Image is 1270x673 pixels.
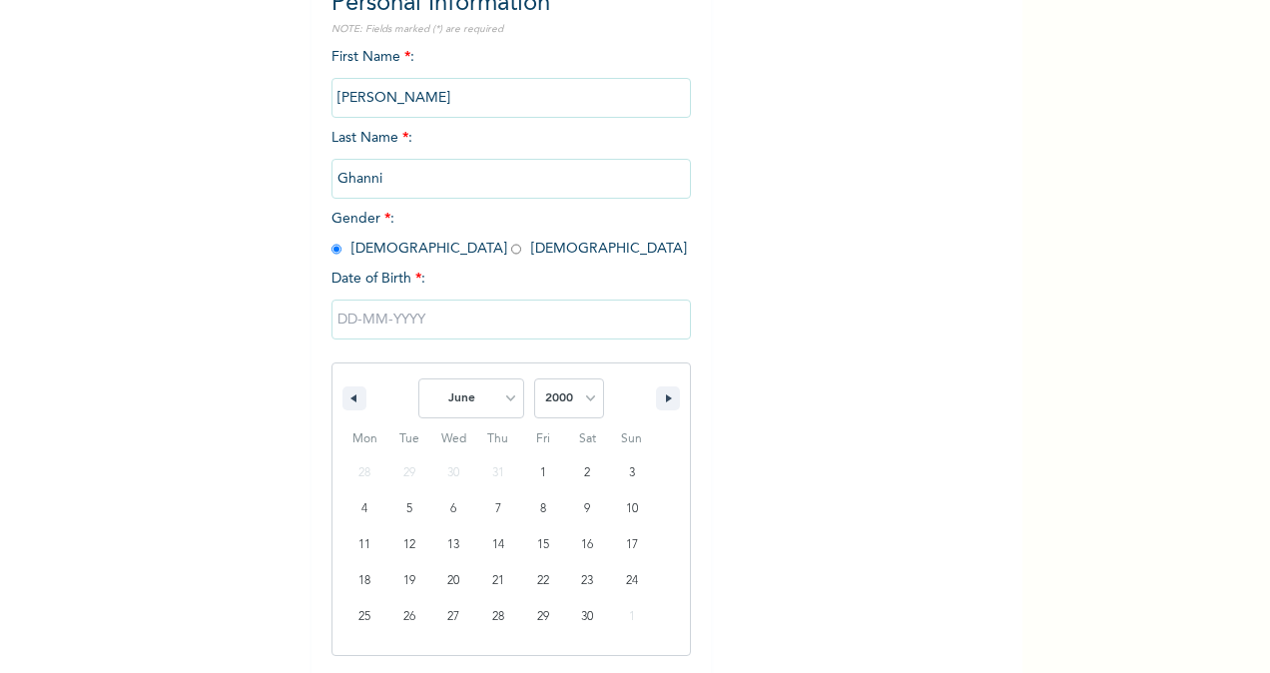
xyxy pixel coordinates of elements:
[584,455,590,491] span: 2
[492,599,504,635] span: 28
[492,527,504,563] span: 14
[476,491,521,527] button: 7
[492,563,504,599] span: 21
[406,491,412,527] span: 5
[331,131,691,186] span: Last Name :
[520,527,565,563] button: 15
[581,563,593,599] span: 23
[361,491,367,527] span: 4
[609,563,654,599] button: 24
[626,491,638,527] span: 10
[342,491,387,527] button: 4
[447,563,459,599] span: 20
[387,423,432,455] span: Tue
[540,455,546,491] span: 1
[331,78,691,118] input: Enter your first name
[331,22,691,37] p: NOTE: Fields marked (*) are required
[331,159,691,199] input: Enter your last name
[387,527,432,563] button: 12
[565,599,610,635] button: 30
[403,527,415,563] span: 12
[342,563,387,599] button: 18
[431,527,476,563] button: 13
[609,423,654,455] span: Sun
[584,491,590,527] span: 9
[431,423,476,455] span: Wed
[626,563,638,599] span: 24
[342,423,387,455] span: Mon
[358,527,370,563] span: 11
[403,599,415,635] span: 26
[626,527,638,563] span: 17
[342,527,387,563] button: 11
[565,491,610,527] button: 9
[565,455,610,491] button: 2
[331,300,691,339] input: DD-MM-YYYY
[358,599,370,635] span: 25
[495,491,501,527] span: 7
[331,212,687,256] span: Gender : [DEMOGRAPHIC_DATA] [DEMOGRAPHIC_DATA]
[450,491,456,527] span: 6
[331,269,425,290] span: Date of Birth :
[520,563,565,599] button: 22
[447,599,459,635] span: 27
[609,455,654,491] button: 3
[476,527,521,563] button: 14
[537,563,549,599] span: 22
[431,491,476,527] button: 6
[431,599,476,635] button: 27
[520,423,565,455] span: Fri
[387,563,432,599] button: 19
[358,563,370,599] span: 18
[431,563,476,599] button: 20
[609,527,654,563] button: 17
[581,599,593,635] span: 30
[476,423,521,455] span: Thu
[629,455,635,491] span: 3
[520,599,565,635] button: 29
[520,491,565,527] button: 8
[581,527,593,563] span: 16
[387,599,432,635] button: 26
[609,491,654,527] button: 10
[331,50,691,105] span: First Name :
[403,563,415,599] span: 19
[540,491,546,527] span: 8
[342,599,387,635] button: 25
[537,527,549,563] span: 15
[565,527,610,563] button: 16
[565,563,610,599] button: 23
[476,563,521,599] button: 21
[565,423,610,455] span: Sat
[520,455,565,491] button: 1
[387,491,432,527] button: 5
[537,599,549,635] span: 29
[476,599,521,635] button: 28
[447,527,459,563] span: 13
